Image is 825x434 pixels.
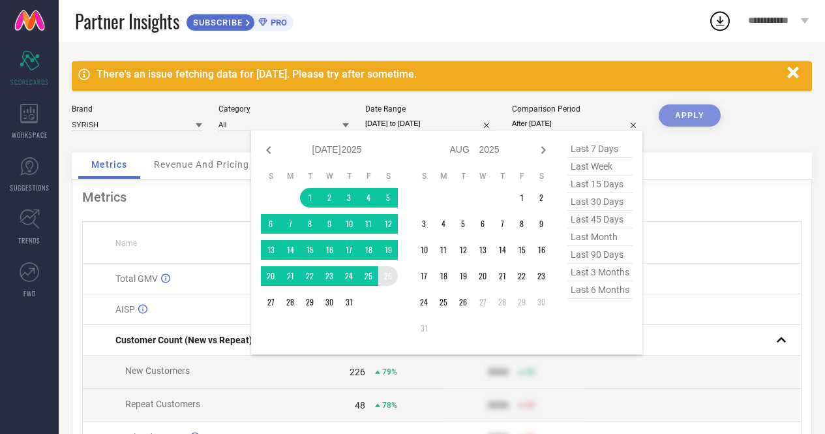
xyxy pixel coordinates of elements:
div: Comparison Period [512,104,642,114]
td: Tue Aug 19 2025 [453,266,473,286]
td: Sat Jul 12 2025 [378,214,398,234]
td: Mon Aug 04 2025 [434,214,453,234]
td: Sat Jul 26 2025 [378,266,398,286]
td: Tue Aug 26 2025 [453,292,473,312]
td: Thu Aug 28 2025 [492,292,512,312]
div: Next month [535,142,551,158]
span: last 45 days [567,211,633,228]
td: Wed Jul 02 2025 [320,188,339,208]
td: Tue Jul 22 2025 [300,266,320,286]
td: Sun Aug 31 2025 [414,318,434,338]
td: Sat Jul 19 2025 [378,240,398,260]
input: Select date range [365,117,496,131]
td: Mon Aug 25 2025 [434,292,453,312]
td: Fri Jul 18 2025 [359,240,378,260]
td: Sun Jul 06 2025 [261,214,280,234]
td: Sun Jul 13 2025 [261,240,280,260]
td: Thu Jul 31 2025 [339,292,359,312]
td: Sat Aug 02 2025 [532,188,551,208]
td: Tue Aug 05 2025 [453,214,473,234]
th: Friday [359,171,378,181]
td: Sat Aug 16 2025 [532,240,551,260]
span: last month [567,228,633,246]
td: Mon Jul 07 2025 [280,214,300,234]
td: Sat Jul 05 2025 [378,188,398,208]
td: Thu Aug 21 2025 [492,266,512,286]
td: Fri Jul 11 2025 [359,214,378,234]
span: Metrics [91,159,127,170]
td: Sat Aug 09 2025 [532,214,551,234]
th: Wednesday [320,171,339,181]
span: SUBSCRIBE [187,18,246,27]
input: Select comparison period [512,117,642,131]
th: Sunday [261,171,280,181]
span: last week [567,158,633,176]
td: Fri Jul 04 2025 [359,188,378,208]
span: Total GMV [115,273,158,284]
th: Saturday [532,171,551,181]
td: Wed Jul 16 2025 [320,240,339,260]
th: Tuesday [453,171,473,181]
td: Fri Aug 01 2025 [512,188,532,208]
td: Wed Jul 30 2025 [320,292,339,312]
td: Mon Jul 14 2025 [280,240,300,260]
div: Open download list [708,9,732,33]
td: Wed Jul 09 2025 [320,214,339,234]
td: Tue Jul 08 2025 [300,214,320,234]
span: Customer Count (New vs Repeat) [115,335,252,345]
div: Previous month [261,142,277,158]
td: Sat Aug 30 2025 [532,292,551,312]
div: Category [218,104,349,114]
div: Brand [72,104,202,114]
td: Wed Aug 06 2025 [473,214,492,234]
td: Thu Jul 03 2025 [339,188,359,208]
span: 50 [526,367,535,377]
div: 9999 [488,367,509,377]
th: Thursday [339,171,359,181]
td: Tue Jul 29 2025 [300,292,320,312]
td: Thu Jul 17 2025 [339,240,359,260]
span: last 30 days [567,193,633,211]
a: SUBSCRIBEPRO [186,10,293,31]
div: 48 [355,400,365,411]
span: 79% [382,367,397,377]
td: Mon Jul 28 2025 [280,292,300,312]
td: Tue Jul 01 2025 [300,188,320,208]
td: Tue Aug 12 2025 [453,240,473,260]
span: 50 [526,401,535,410]
td: Sun Jul 27 2025 [261,292,280,312]
td: Fri Aug 15 2025 [512,240,532,260]
span: SUGGESTIONS [10,183,50,193]
span: PRO [267,18,287,27]
span: Name [115,239,137,248]
td: Sun Aug 10 2025 [414,240,434,260]
td: Sat Aug 23 2025 [532,266,551,286]
td: Fri Aug 08 2025 [512,214,532,234]
td: Thu Jul 24 2025 [339,266,359,286]
td: Fri Jul 25 2025 [359,266,378,286]
td: Mon Aug 18 2025 [434,266,453,286]
td: Thu Aug 14 2025 [492,240,512,260]
span: SCORECARDS [10,77,49,87]
th: Tuesday [300,171,320,181]
td: Tue Jul 15 2025 [300,240,320,260]
td: Mon Aug 11 2025 [434,240,453,260]
span: Repeat Customers [125,399,200,409]
td: Sun Aug 17 2025 [414,266,434,286]
th: Monday [280,171,300,181]
span: WORKSPACE [12,130,48,140]
td: Thu Jul 10 2025 [339,214,359,234]
th: Sunday [414,171,434,181]
td: Wed Jul 23 2025 [320,266,339,286]
div: 9999 [488,400,509,411]
th: Saturday [378,171,398,181]
td: Wed Aug 20 2025 [473,266,492,286]
td: Mon Jul 21 2025 [280,266,300,286]
span: last 15 days [567,176,633,193]
span: TRENDS [18,236,40,245]
td: Sun Jul 20 2025 [261,266,280,286]
span: AISP [115,304,135,315]
span: Revenue And Pricing [154,159,249,170]
td: Wed Aug 13 2025 [473,240,492,260]
span: last 3 months [567,264,633,281]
